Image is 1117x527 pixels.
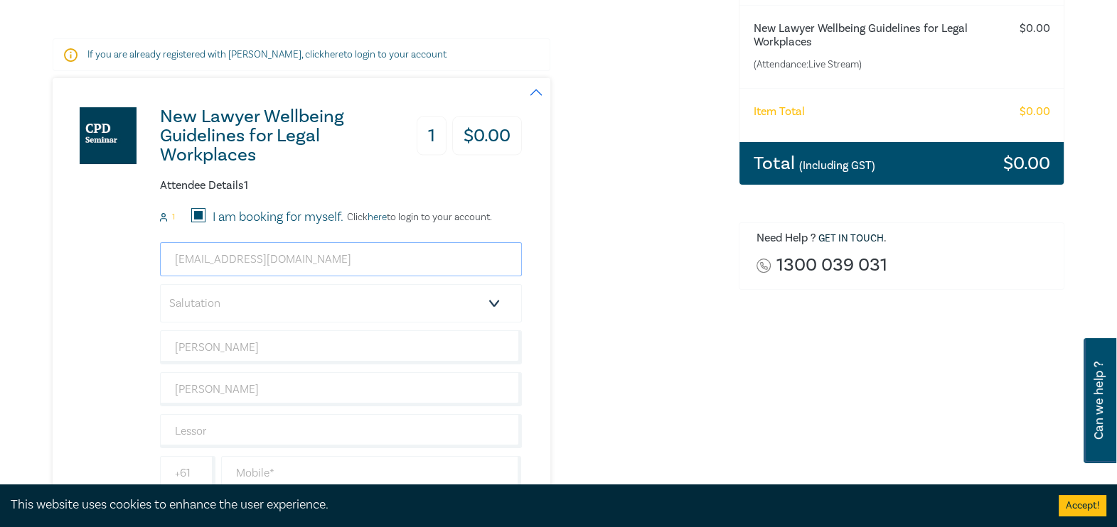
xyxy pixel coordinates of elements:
h6: $ 0.00 [1019,105,1049,119]
h3: New Lawyer Wellbeing Guidelines for Legal Workplaces [160,107,394,165]
h3: $ 0.00 [1003,154,1049,173]
small: (Attendance: Live Stream ) [754,58,993,72]
p: If you are already registered with [PERSON_NAME], click to login to your account [87,48,515,62]
a: 1300 039 031 [776,256,887,275]
span: Can we help ? [1092,347,1106,455]
a: Get in touch [818,232,884,245]
input: Company [160,414,522,448]
input: Last Name* [160,372,522,406]
input: Mobile* [221,456,522,490]
button: Accept cookies [1059,495,1106,516]
div: This website uses cookies to enhance the user experience. [11,496,1037,514]
h6: Attendee Details 1 [160,179,522,192]
h6: $ 0.00 [1019,22,1049,36]
small: (Including GST) [799,158,875,173]
small: 1 [172,212,175,222]
h6: New Lawyer Wellbeing Guidelines for Legal Workplaces [754,22,993,49]
a: here [368,211,387,224]
h6: Item Total [754,105,805,119]
input: Attendee Email* [160,242,522,276]
h6: Need Help ? . [757,232,1054,246]
input: First Name* [160,330,522,364]
h3: $ 0.00 [452,116,522,156]
input: +61 [160,456,215,490]
p: Click to login to your account. [343,212,492,223]
a: here [324,48,343,61]
h3: 1 [417,116,447,156]
img: New Lawyer Wellbeing Guidelines for Legal Workplaces [80,107,137,164]
h3: Total [754,154,875,173]
label: I am booking for myself. [213,208,343,227]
